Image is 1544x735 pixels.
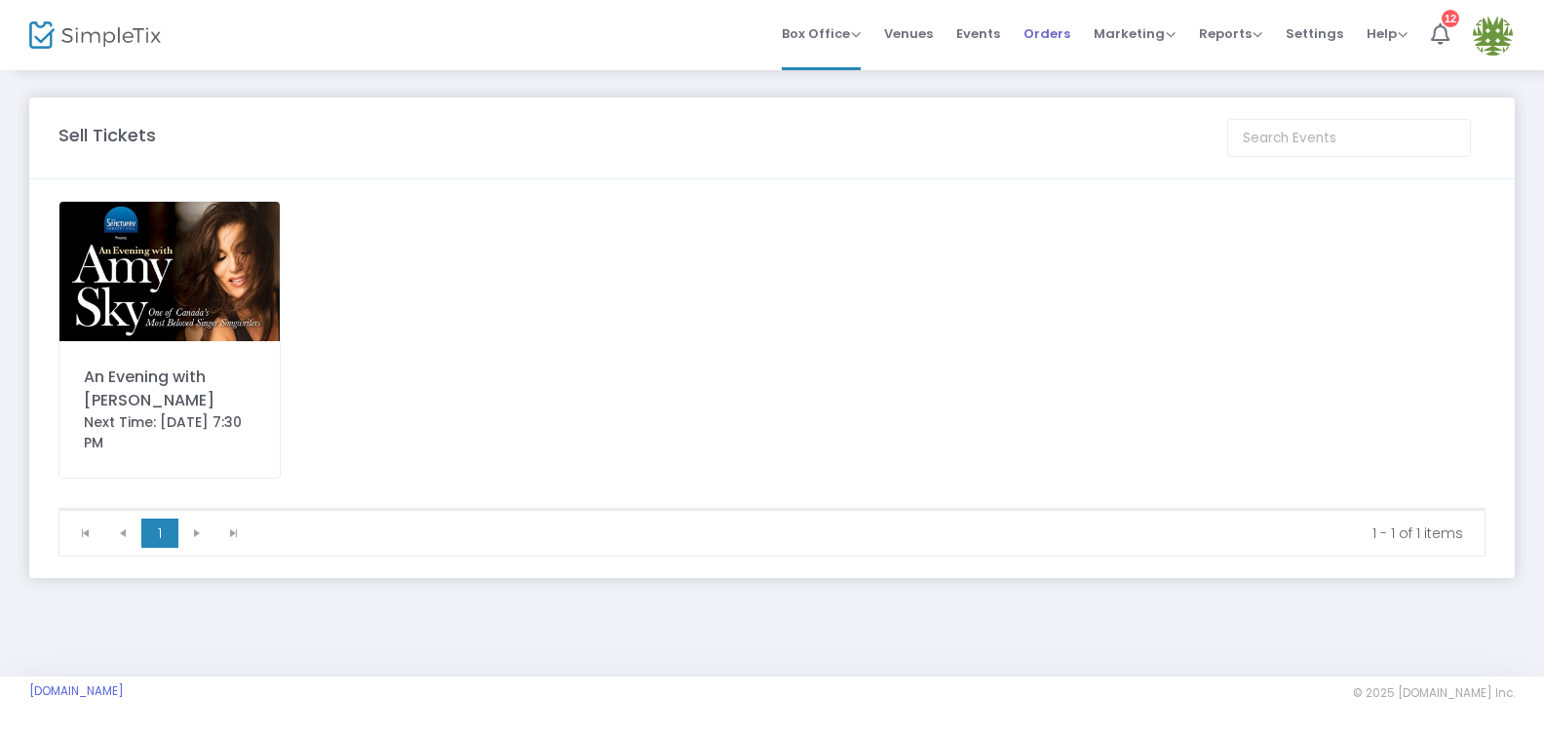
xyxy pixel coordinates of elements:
[884,9,933,58] span: Venues
[1353,685,1515,701] span: © 2025 [DOMAIN_NAME] Inc.
[1442,10,1459,27] div: 12
[1094,24,1176,43] span: Marketing
[1227,119,1471,157] input: Search Events
[58,122,156,148] m-panel-title: Sell Tickets
[84,412,255,453] div: Next Time: [DATE] 7:30 PM
[29,683,124,699] a: [DOMAIN_NAME]
[1367,24,1408,43] span: Help
[782,24,861,43] span: Box Office
[84,366,255,412] div: An Evening with [PERSON_NAME]
[956,9,1000,58] span: Events
[1286,9,1343,58] span: Settings
[59,202,280,341] img: AmySkyOctSinpletix.jpeg
[59,509,1485,510] div: Data table
[1199,24,1262,43] span: Reports
[266,523,1463,543] kendo-pager-info: 1 - 1 of 1 items
[1023,9,1070,58] span: Orders
[141,519,178,548] span: Page 1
